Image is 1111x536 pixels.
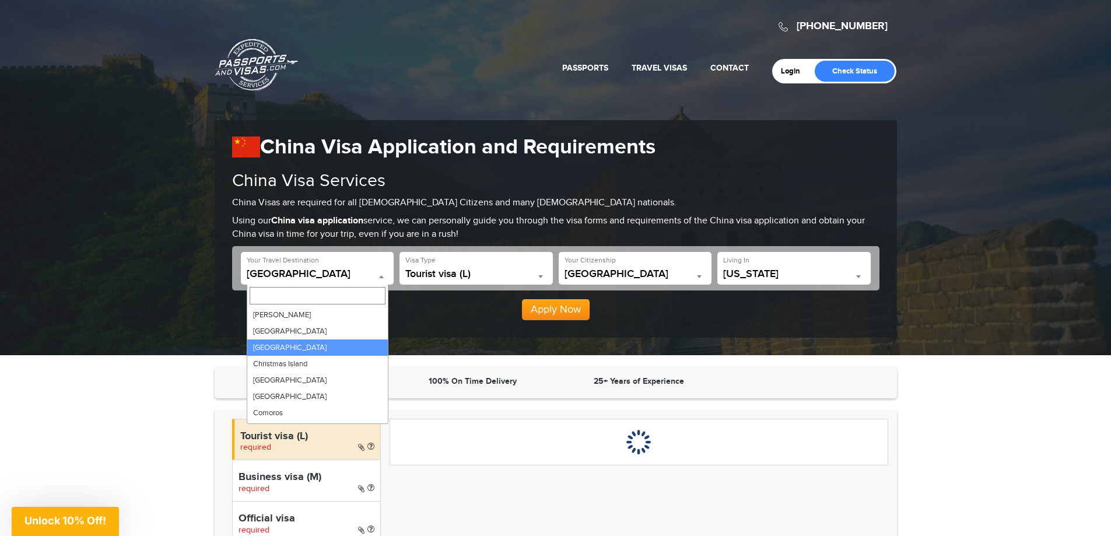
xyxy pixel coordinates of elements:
[247,356,388,372] li: Christmas Island
[405,268,547,285] span: Tourist visa (L)
[247,323,388,339] li: [GEOGRAPHIC_DATA]
[725,376,885,390] iframe: Customer reviews powered by Trustpilot
[250,287,385,304] input: Search
[405,255,436,265] label: Visa Type
[797,20,888,33] a: [PHONE_NUMBER]
[565,268,706,280] span: United States
[247,307,388,323] li: [PERSON_NAME]
[240,431,374,443] h4: Tourist visa (L)
[247,268,388,280] span: China
[239,484,269,493] span: required
[522,299,590,320] button: Apply Now
[723,255,749,265] label: Living In
[405,268,547,280] span: Tourist visa (L)
[24,514,106,527] span: Unlock 10% Off!
[594,376,684,386] strong: 25+ Years of Experience
[232,135,879,160] h1: China Visa Application and Requirements
[232,171,879,191] h2: China Visa Services
[565,268,706,285] span: United States
[247,388,388,405] li: [GEOGRAPHIC_DATA]
[239,526,269,535] span: required
[247,255,319,265] label: Your Travel Destination
[12,507,119,536] div: Unlock 10% Off!
[247,405,388,421] li: Comoros
[247,372,388,388] li: [GEOGRAPHIC_DATA]
[240,443,271,452] span: required
[710,63,749,73] a: Contact
[232,197,879,210] p: China Visas are required for all [DEMOGRAPHIC_DATA] Citizens and many [DEMOGRAPHIC_DATA] nationals.
[239,513,374,525] h4: Official visa
[815,61,895,82] a: Check Status
[247,339,388,356] li: [GEOGRAPHIC_DATA]
[632,63,687,73] a: Travel Visas
[723,268,865,280] span: Florida
[565,255,616,265] label: Your Citizenship
[781,66,808,76] a: Login
[429,376,517,386] strong: 100% On Time Delivery
[247,421,388,437] li: [GEOGRAPHIC_DATA]
[239,472,374,484] h4: Business visa (M)
[723,268,865,285] span: Florida
[232,215,879,241] p: Using our service, we can personally guide you through the visa forms and requirements of the Chi...
[247,268,388,285] span: China
[215,38,298,91] a: Passports & [DOMAIN_NAME]
[562,63,608,73] a: Passports
[271,215,363,226] strong: China visa application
